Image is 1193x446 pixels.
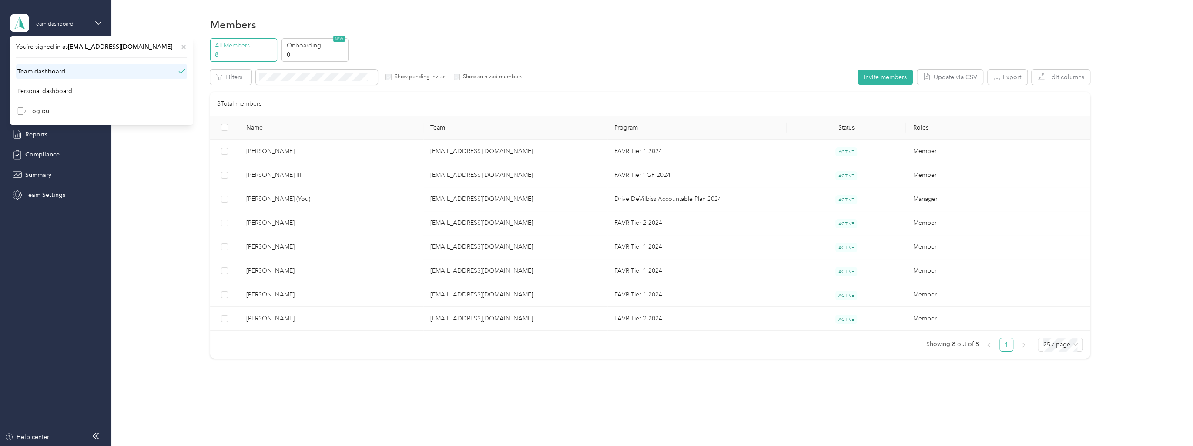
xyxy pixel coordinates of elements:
[607,259,787,283] td: FAVR Tier 1 2024
[423,211,607,235] td: rmahoney@drivemedical.com
[982,338,996,352] button: left
[906,307,1090,331] td: Member
[906,116,1090,140] th: Roles
[25,150,60,159] span: Compliance
[858,70,913,85] button: Invite members
[25,190,65,200] span: Team Settings
[423,235,607,259] td: rmahoney@drivemedical.com
[988,70,1027,85] button: Export
[5,433,49,442] button: Help center
[607,116,787,140] th: Program
[423,116,607,140] th: Team
[982,338,996,352] li: Previous Page
[246,124,416,131] span: Name
[835,195,857,204] span: ACTIVE
[423,187,607,211] td: rmahoney@drivemedical.com
[287,50,346,59] p: 0
[239,187,423,211] td: Ryan Mahoney (You)
[239,283,423,307] td: Joseph J. Dombrowski
[333,36,345,42] span: NEW
[906,163,1090,187] td: Member
[906,283,1090,307] td: Member
[34,22,74,27] div: Team dashboard
[246,290,416,300] span: [PERSON_NAME]
[17,107,51,116] div: Log out
[1017,338,1031,352] button: right
[68,43,172,50] span: [EMAIL_ADDRESS][DOMAIN_NAME]
[25,130,47,139] span: Reports
[835,291,857,300] span: ACTIVE
[239,211,423,235] td: Andrew Moriarty
[917,70,983,85] button: Update via CSV
[906,211,1090,235] td: Member
[246,266,416,276] span: [PERSON_NAME]
[906,140,1090,163] td: Member
[607,187,787,211] td: Drive DeVilbiss Accountable Plan 2024
[210,70,251,85] button: Filters
[607,211,787,235] td: FAVR Tier 2 2024
[210,20,256,29] h1: Members
[835,219,857,228] span: ACTIVE
[906,259,1090,283] td: Member
[423,283,607,307] td: rmahoney@drivemedical.com
[906,187,1090,211] td: Manager
[926,338,979,351] span: Showing 8 out of 8
[246,194,416,204] span: [PERSON_NAME] (You)
[246,242,416,252] span: [PERSON_NAME]
[246,218,416,228] span: [PERSON_NAME]
[239,116,423,140] th: Name
[835,315,857,324] span: ACTIVE
[607,163,787,187] td: FAVR Tier 1GF 2024
[239,259,423,283] td: Joseph T Mattingly
[835,267,857,276] span: ACTIVE
[986,343,992,348] span: left
[835,147,857,156] span: ACTIVE
[423,259,607,283] td: rmahoney@drivemedical.com
[239,140,423,163] td: Mitchell M Kaplan
[1038,338,1083,352] div: Page Size
[17,87,72,96] div: Personal dashboard
[16,42,187,51] span: You’re signed in as
[1017,338,1031,352] li: Next Page
[607,283,787,307] td: FAVR Tier 1 2024
[239,307,423,331] td: Daniel Keating
[25,170,51,180] span: Summary
[246,170,416,180] span: [PERSON_NAME] III
[1144,397,1193,446] iframe: Everlance-gr Chat Button Frame
[460,73,522,81] label: Show archived members
[246,146,416,156] span: [PERSON_NAME]
[423,163,607,187] td: rmahoney@drivemedical.com
[1032,70,1090,85] button: Edit columns
[423,307,607,331] td: rmahoney@drivemedical.com
[215,50,274,59] p: 8
[1000,338,1013,351] a: 1
[906,235,1090,259] td: Member
[787,116,906,140] th: Status
[1043,338,1078,351] span: 25 / page
[835,171,857,180] span: ACTIVE
[835,243,857,252] span: ACTIVE
[17,67,65,76] div: Team dashboard
[246,314,416,323] span: [PERSON_NAME]
[423,140,607,163] td: rmahoney@drivemedical.com
[392,73,446,81] label: Show pending invites
[607,307,787,331] td: FAVR Tier 2 2024
[999,338,1013,352] li: 1
[215,41,274,50] p: All Members
[239,235,423,259] td: Josh Burke
[217,99,261,109] p: 8 Total members
[1021,343,1026,348] span: right
[607,140,787,163] td: FAVR Tier 1 2024
[607,235,787,259] td: FAVR Tier 1 2024
[287,41,346,50] p: Onboarding
[239,163,423,187] td: Robert R. Miller III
